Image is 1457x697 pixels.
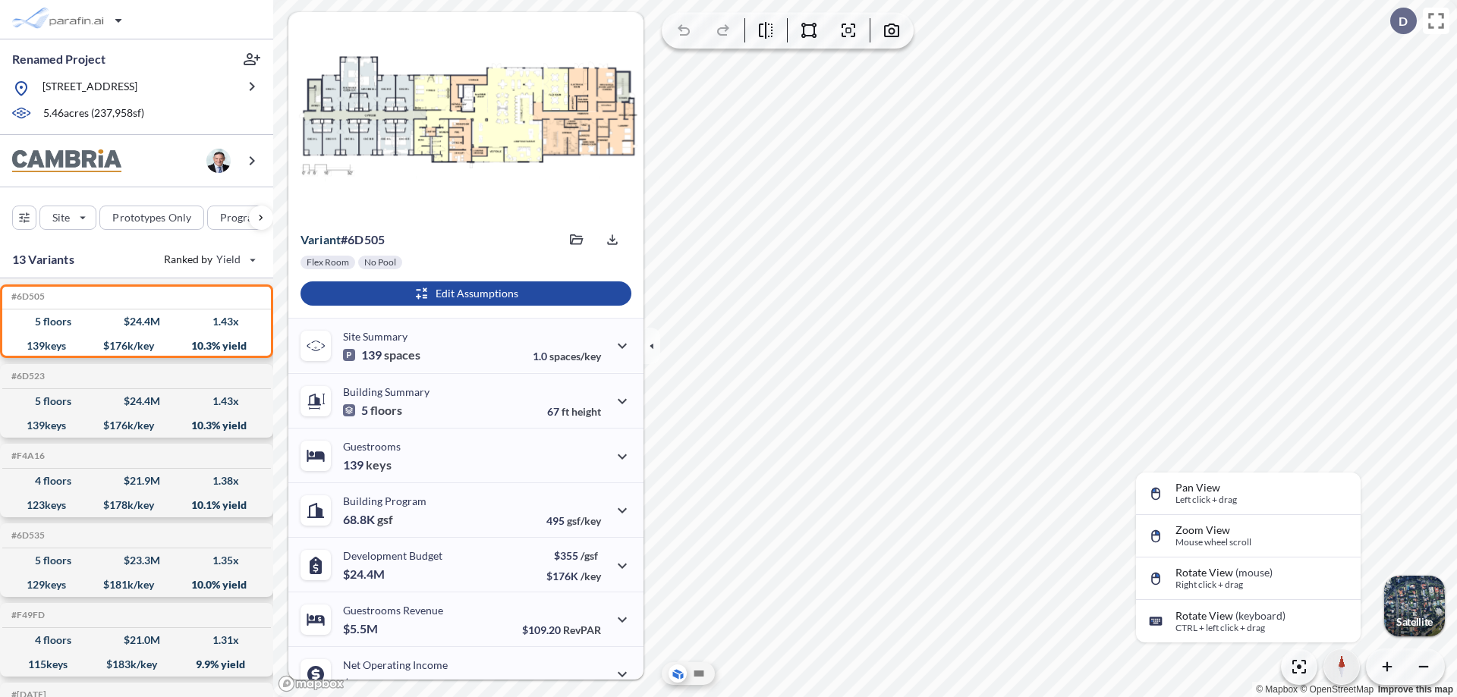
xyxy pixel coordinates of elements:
[1175,537,1251,548] p: Mouse wheel scroll
[568,678,601,691] span: margin
[52,210,70,225] p: Site
[581,570,601,582] span: /key
[1300,684,1374,695] a: OpenStreetMap
[1384,576,1445,636] button: Switcher ImageSatellite
[370,403,402,418] span: floors
[546,549,601,562] p: $355
[216,252,241,267] span: Yield
[384,347,420,363] span: spaces
[343,403,402,418] p: 5
[571,405,601,418] span: height
[12,250,74,268] p: 13 Variants
[343,457,392,473] p: 139
[669,664,687,683] button: Aerial View
[1175,579,1273,590] p: Right click + drag
[546,514,601,527] p: 495
[1175,494,1237,505] p: Left click + drag
[1235,609,1285,622] span: (keyboard)
[1396,616,1433,628] p: Satellite
[436,286,518,301] p: Edit Assumptions
[12,149,121,173] img: BrandImage
[366,457,392,473] span: keys
[343,440,401,453] p: Guestrooms
[1384,576,1445,636] img: Switcher Image
[39,206,96,230] button: Site
[533,350,601,363] p: 1.0
[343,494,426,507] p: Building Program
[8,451,45,461] h5: Click to copy the code
[546,570,601,582] p: $176K
[43,105,144,122] p: 5.46 acres ( 237,958 sf)
[12,51,105,68] p: Renamed Project
[343,621,380,636] p: $5.5M
[343,347,420,363] p: 139
[343,604,443,617] p: Guestrooms Revenue
[364,256,396,268] p: No Pool
[99,206,204,230] button: Prototypes Only
[207,206,289,230] button: Program
[301,232,385,247] p: # 6d505
[112,210,191,225] p: Prototypes Only
[301,232,341,246] span: Variant
[343,549,442,562] p: Development Budget
[343,385,430,398] p: Building Summary
[563,623,601,636] span: RevPAR
[562,405,569,418] span: ft
[547,405,601,418] p: 67
[8,610,45,620] h5: Click to copy the code
[343,567,387,582] p: $24.4M
[1378,684,1453,695] a: Improve this map
[343,676,380,691] p: $2.5M
[220,210,263,225] p: Program
[278,675,345,692] a: Mapbox homepage
[42,79,137,98] p: [STREET_ADDRESS]
[8,291,45,302] h5: Click to copy the code
[522,623,601,636] p: $109.20
[1175,623,1285,633] p: CTRL + left click + drag
[581,549,598,562] span: /gsf
[8,371,45,381] h5: Click to copy the code
[1175,610,1285,622] p: Rotate View
[307,256,349,268] p: Flex Room
[343,658,448,671] p: Net Operating Income
[1175,567,1273,579] p: Rotate View
[1235,566,1273,579] span: (mouse)
[301,281,631,306] button: Edit Assumptions
[537,678,601,691] p: 45.0%
[343,330,408,343] p: Site Summary
[1175,524,1251,536] p: Zoom View
[549,350,601,363] span: spaces/key
[567,514,601,527] span: gsf/key
[1175,482,1237,494] p: Pan View
[690,664,708,683] button: Site Plan
[1399,14,1408,28] p: D
[8,530,45,541] h5: Click to copy the code
[343,512,393,527] p: 68.8K
[152,247,266,272] button: Ranked by Yield
[377,512,393,527] span: gsf
[1256,684,1298,695] a: Mapbox
[206,149,231,173] img: user logo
